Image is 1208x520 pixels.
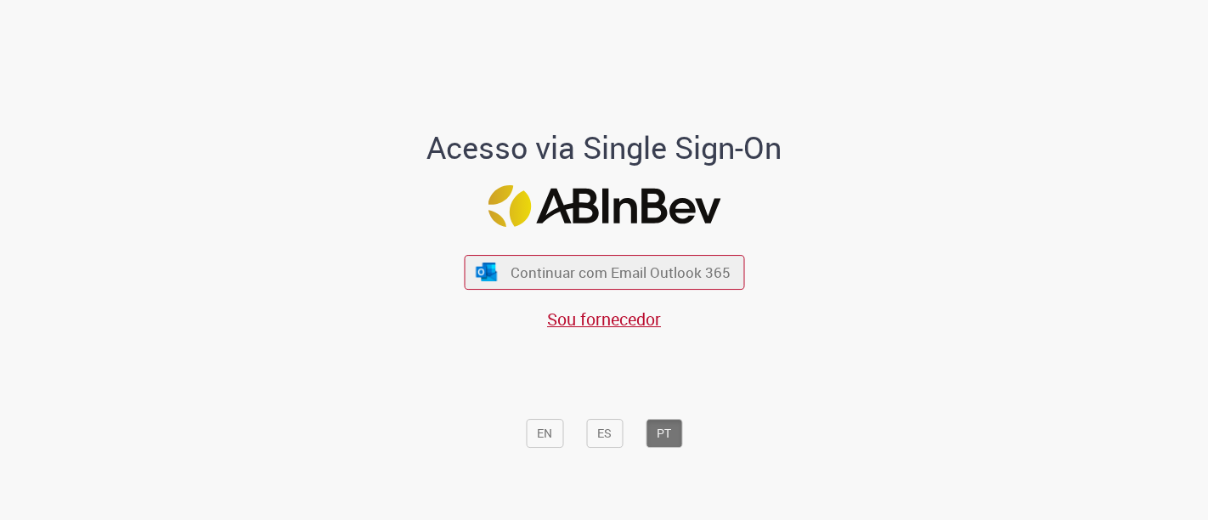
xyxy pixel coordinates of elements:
[586,419,623,448] button: ES
[526,419,563,448] button: EN
[369,131,840,165] h1: Acesso via Single Sign-On
[475,263,499,280] img: ícone Azure/Microsoft 360
[547,308,661,331] a: Sou fornecedor
[488,185,720,227] img: Logo ABInBev
[511,263,731,282] span: Continuar com Email Outlook 365
[646,419,682,448] button: PT
[464,255,744,290] button: ícone Azure/Microsoft 360 Continuar com Email Outlook 365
